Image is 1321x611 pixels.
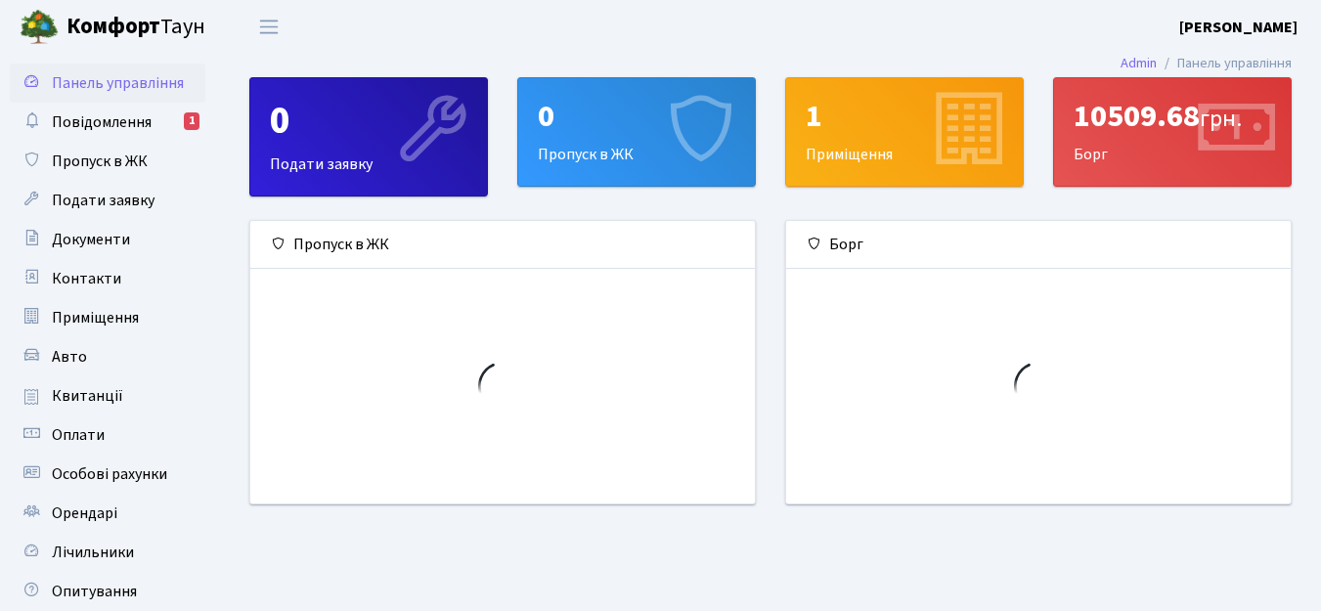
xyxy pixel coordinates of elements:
[10,415,205,455] a: Оплати
[20,8,59,47] img: logo.png
[66,11,160,42] b: Комфорт
[785,77,1024,187] a: 1Приміщення
[1054,78,1291,186] div: Борг
[249,77,488,196] a: 0Подати заявку
[244,11,293,43] button: Переключити навігацію
[52,581,137,602] span: Опитування
[10,142,205,181] a: Пропуск в ЖК
[52,424,105,446] span: Оплати
[518,78,755,186] div: Пропуск в ЖК
[52,151,148,172] span: Пропуск в ЖК
[52,190,154,211] span: Подати заявку
[10,64,205,103] a: Панель управління
[52,111,152,133] span: Повідомлення
[10,259,205,298] a: Контакти
[52,463,167,485] span: Особові рахунки
[538,98,735,135] div: 0
[10,220,205,259] a: Документи
[52,268,121,289] span: Контакти
[10,298,205,337] a: Приміщення
[250,221,755,269] div: Пропуск в ЖК
[1157,53,1292,74] li: Панель управління
[250,78,487,196] div: Подати заявку
[10,376,205,415] a: Квитанції
[786,221,1291,269] div: Борг
[10,494,205,533] a: Орендарі
[52,307,139,328] span: Приміщення
[66,11,205,44] span: Таун
[1179,17,1298,38] b: [PERSON_NAME]
[1179,16,1298,39] a: [PERSON_NAME]
[52,346,87,368] span: Авто
[10,337,205,376] a: Авто
[52,502,117,524] span: Орендарі
[10,533,205,572] a: Лічильники
[52,385,123,407] span: Квитанції
[52,229,130,250] span: Документи
[10,181,205,220] a: Подати заявку
[517,77,756,187] a: 0Пропуск в ЖК
[786,78,1023,186] div: Приміщення
[10,455,205,494] a: Особові рахунки
[52,542,134,563] span: Лічильники
[184,112,199,130] div: 1
[10,572,205,611] a: Опитування
[1121,53,1157,73] a: Admin
[52,72,184,94] span: Панель управління
[806,98,1003,135] div: 1
[1091,43,1321,84] nav: breadcrumb
[270,98,467,145] div: 0
[10,103,205,142] a: Повідомлення1
[1074,98,1271,135] div: 10509.68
